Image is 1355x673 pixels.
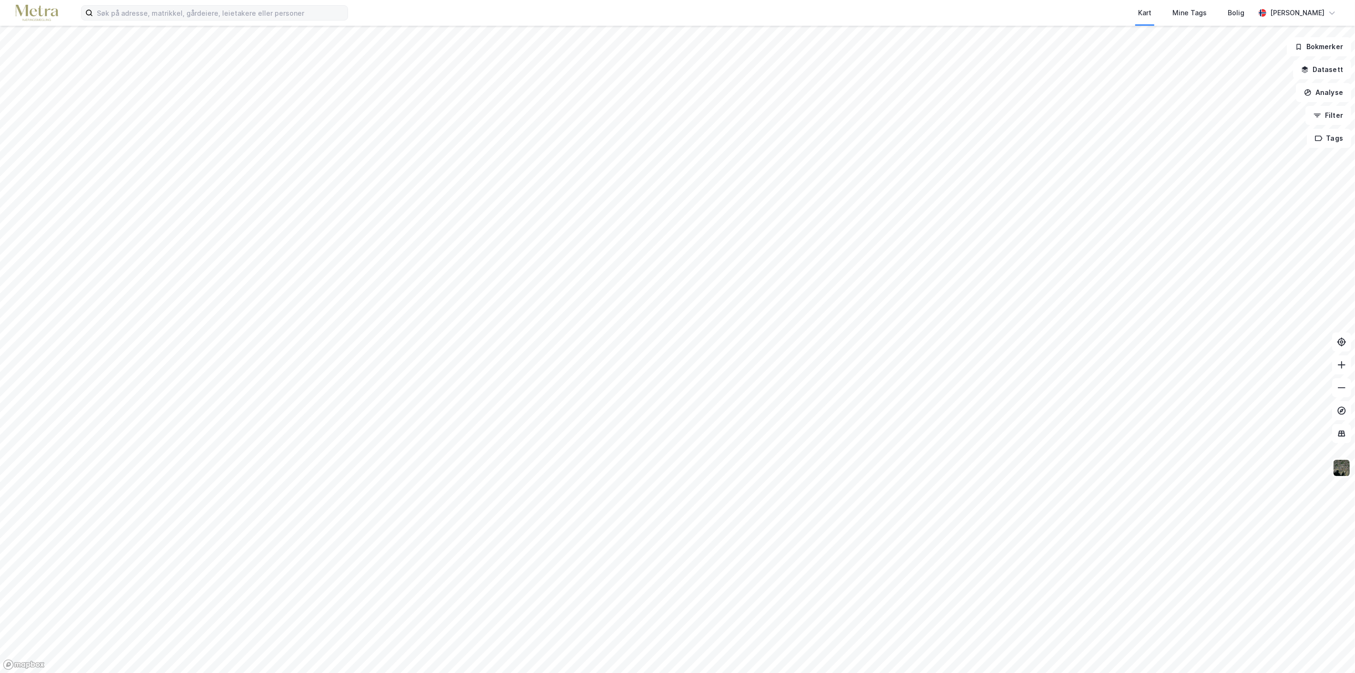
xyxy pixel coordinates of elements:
img: metra-logo.256734c3b2bbffee19d4.png [15,5,58,21]
img: 9k= [1333,459,1351,477]
div: [PERSON_NAME] [1270,7,1324,19]
button: Analyse [1296,83,1351,102]
button: Tags [1307,129,1351,148]
button: Bokmerker [1287,37,1351,56]
button: Datasett [1293,60,1351,79]
div: Bolig [1228,7,1244,19]
a: Mapbox homepage [3,659,45,670]
div: Kontrollprogram for chat [1307,627,1355,673]
div: Mine Tags [1172,7,1207,19]
input: Søk på adresse, matrikkel, gårdeiere, leietakere eller personer [93,6,348,20]
button: Filter [1305,106,1351,125]
div: Kart [1138,7,1151,19]
iframe: Chat Widget [1307,627,1355,673]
